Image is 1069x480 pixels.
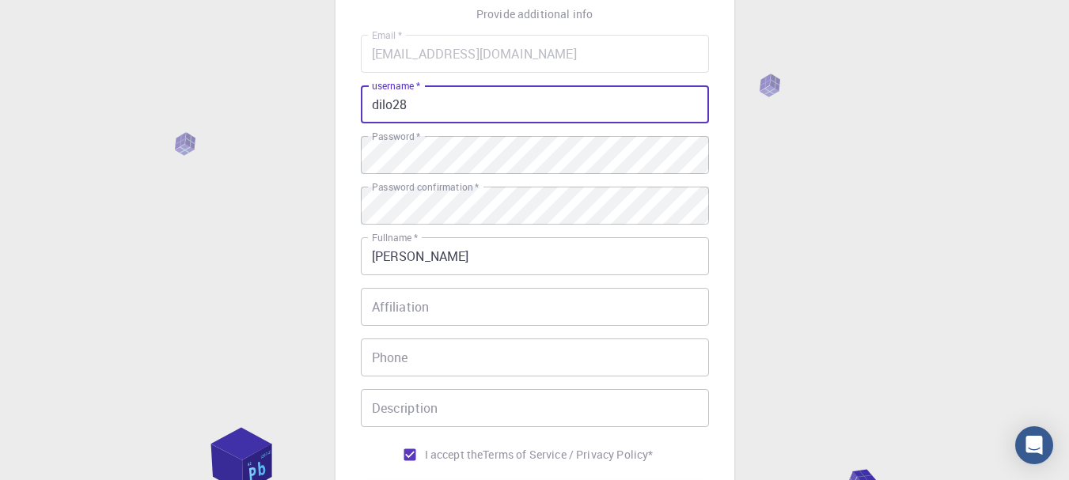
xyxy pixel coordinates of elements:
label: Password confirmation [372,180,479,194]
div: Open Intercom Messenger [1015,426,1053,464]
p: Provide additional info [476,6,593,22]
p: Terms of Service / Privacy Policy * [483,447,653,463]
span: I accept the [425,447,483,463]
a: Terms of Service / Privacy Policy* [483,447,653,463]
label: Email [372,28,402,42]
label: username [372,79,420,93]
label: Fullname [372,231,418,244]
label: Password [372,130,420,143]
